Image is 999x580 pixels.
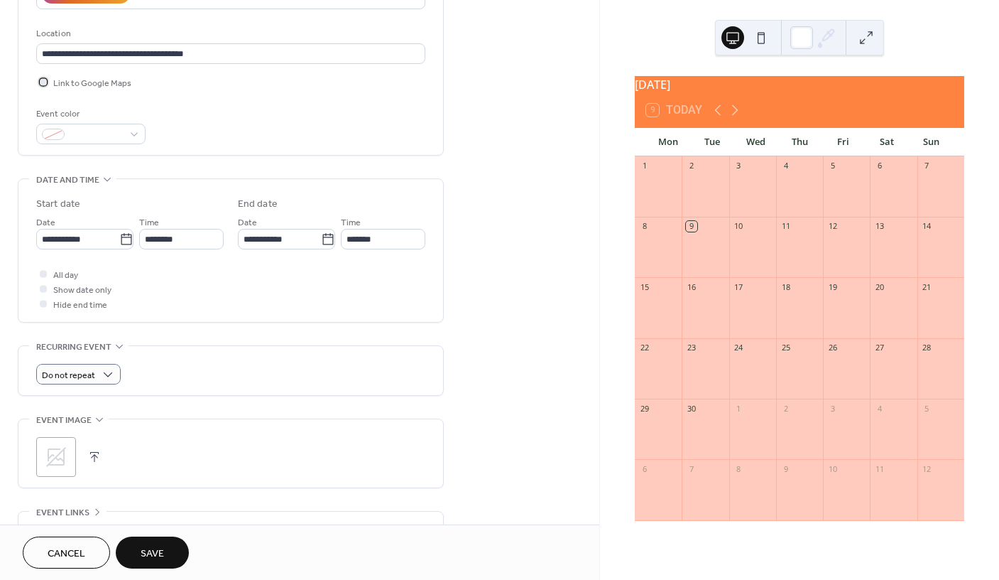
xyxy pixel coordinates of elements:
[639,281,650,292] div: 15
[780,221,791,232] div: 11
[639,221,650,232] div: 8
[866,128,910,156] div: Sat
[733,343,744,353] div: 24
[139,215,159,230] span: Time
[780,281,791,292] div: 18
[686,221,697,232] div: 9
[827,161,838,171] div: 5
[686,343,697,353] div: 23
[639,161,650,171] div: 1
[639,403,650,414] div: 29
[874,281,885,292] div: 20
[53,76,131,91] span: Link to Google Maps
[116,537,189,569] button: Save
[36,437,76,477] div: ;
[733,281,744,292] div: 17
[53,298,107,313] span: Hide end time
[922,403,932,414] div: 5
[686,281,697,292] div: 16
[238,197,278,212] div: End date
[639,463,650,474] div: 6
[686,463,697,474] div: 7
[36,173,99,188] span: Date and time
[827,343,838,353] div: 26
[341,215,361,230] span: Time
[36,215,55,230] span: Date
[909,128,953,156] div: Sun
[36,26,422,41] div: Location
[686,403,697,414] div: 30
[827,463,838,474] div: 10
[922,221,932,232] div: 14
[734,128,778,156] div: Wed
[36,197,80,212] div: Start date
[922,463,932,474] div: 12
[922,343,932,353] div: 28
[36,107,143,122] div: Event color
[874,221,885,232] div: 13
[646,128,690,156] div: Mon
[874,463,885,474] div: 11
[53,283,111,298] span: Show date only
[36,340,111,355] span: Recurring event
[874,343,885,353] div: 27
[733,463,744,474] div: 8
[733,161,744,171] div: 3
[733,221,744,232] div: 10
[686,161,697,171] div: 2
[48,547,85,562] span: Cancel
[639,343,650,353] div: 22
[733,403,744,414] div: 1
[36,505,89,520] span: Event links
[238,215,257,230] span: Date
[42,367,95,384] span: Do not repeat
[18,512,443,542] div: •••
[53,268,78,283] span: All day
[827,403,838,414] div: 3
[690,128,734,156] div: Tue
[780,403,791,414] div: 2
[780,463,791,474] div: 9
[827,281,838,292] div: 19
[141,547,164,562] span: Save
[821,128,866,156] div: Fri
[780,343,791,353] div: 25
[874,161,885,171] div: 6
[36,413,92,428] span: Event image
[635,76,964,93] div: [DATE]
[827,221,838,232] div: 12
[922,281,932,292] div: 21
[777,128,821,156] div: Thu
[874,403,885,414] div: 4
[780,161,791,171] div: 4
[922,161,932,171] div: 7
[23,537,110,569] button: Cancel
